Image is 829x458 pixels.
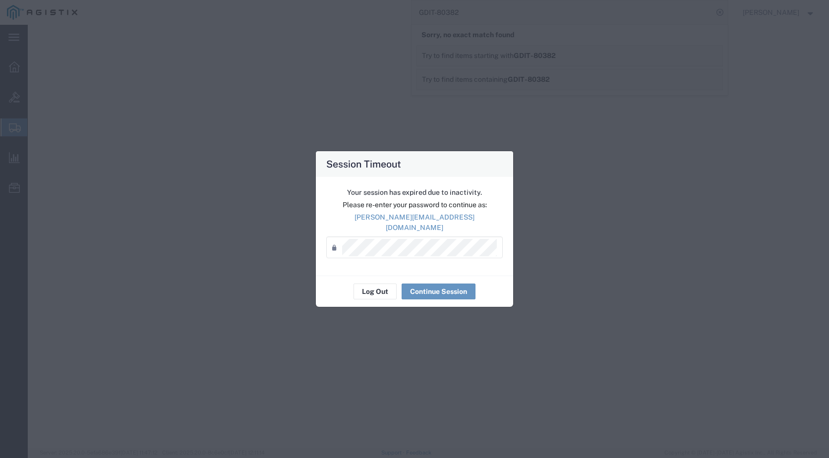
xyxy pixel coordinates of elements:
[326,187,503,198] p: Your session has expired due to inactivity.
[354,284,397,299] button: Log Out
[326,157,401,171] h4: Session Timeout
[402,284,475,299] button: Continue Session
[326,212,503,233] p: [PERSON_NAME][EMAIL_ADDRESS][DOMAIN_NAME]
[326,200,503,210] p: Please re-enter your password to continue as:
